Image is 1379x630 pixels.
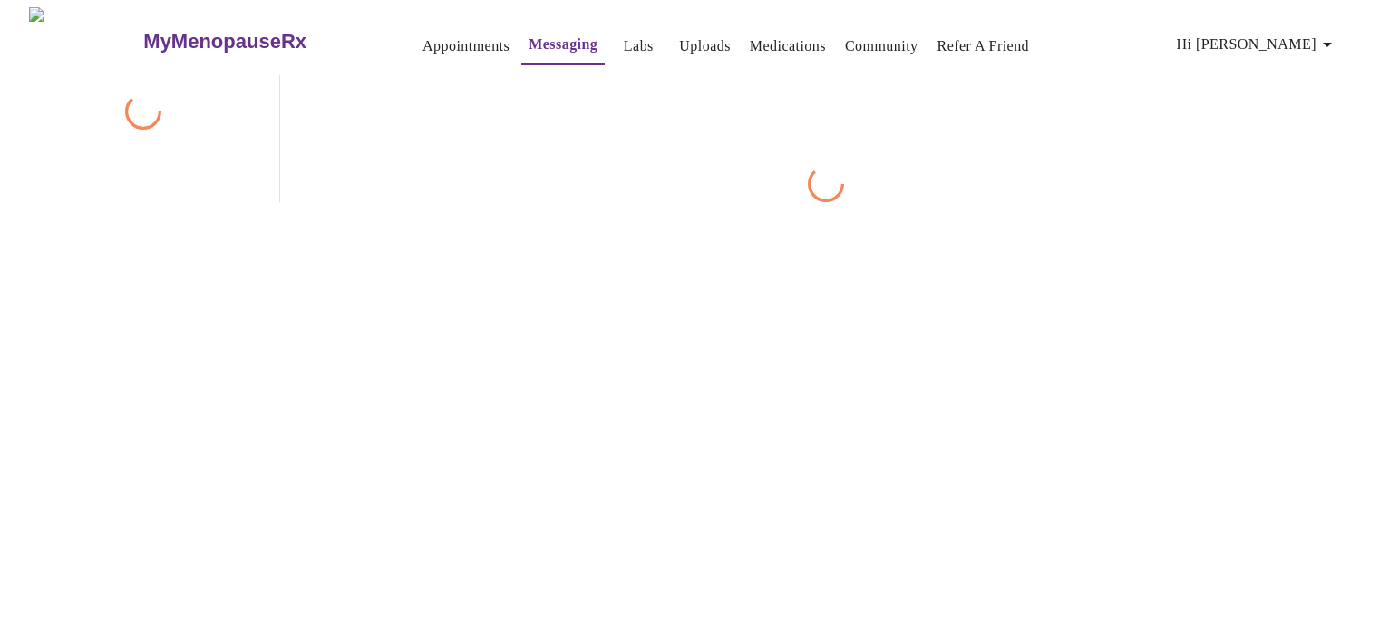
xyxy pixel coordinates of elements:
[1177,32,1338,57] span: Hi [PERSON_NAME]
[750,34,826,59] a: Medications
[29,7,141,75] img: MyMenopauseRx Logo
[679,34,731,59] a: Uploads
[845,34,918,59] a: Community
[529,32,597,57] a: Messaging
[141,10,379,73] a: MyMenopauseRx
[743,28,833,64] button: Medications
[672,28,738,64] button: Uploads
[1170,26,1345,63] button: Hi [PERSON_NAME]
[624,34,654,59] a: Labs
[937,34,1030,59] a: Refer a Friend
[609,28,667,64] button: Labs
[422,34,510,59] a: Appointments
[930,28,1037,64] button: Refer a Friend
[415,28,517,64] button: Appointments
[521,26,605,65] button: Messaging
[838,28,926,64] button: Community
[143,30,306,53] h3: MyMenopauseRx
